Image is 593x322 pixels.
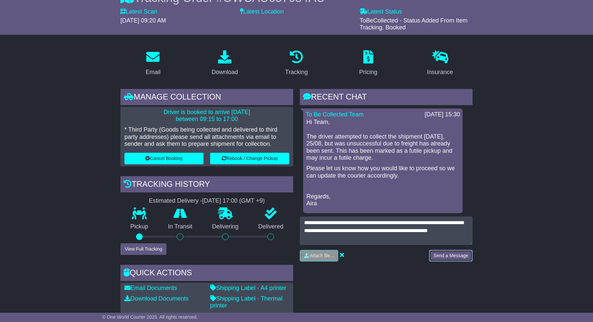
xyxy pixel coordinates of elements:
[120,223,158,230] p: Pickup
[207,48,242,79] a: Download
[120,265,293,283] div: Quick Actions
[124,126,289,148] p: * Third Party (Goods being collected and delivered to third party addresses) please send all atta...
[285,68,308,77] div: Tracking
[360,17,468,31] span: ToBeCollected - Status Added From Item Tracking. Booked
[429,250,473,262] button: Send a Message
[306,165,459,179] p: Please let us know how you would like to proceed so we can update the courier accordingly.
[202,197,265,205] div: [DATE] 17:00 (GMT +9)
[249,223,294,230] p: Delivered
[306,119,459,162] p: Hi Team, The driver attempted to collect the shipment [DATE], 25/08, but was unsuccessful due to ...
[120,17,166,24] span: [DATE] 09:20 AM
[120,197,293,205] div: Estimated Delivery -
[124,295,189,302] a: Download Documents
[306,193,459,207] p: Regards, Aira
[281,48,312,79] a: Tracking
[102,314,198,320] span: © One World Courier 2025. All rights reserved.
[146,68,160,77] div: Email
[158,223,203,230] p: In Transit
[427,68,453,77] div: Insurance
[306,111,364,118] a: To Be Collected Team
[360,8,402,16] label: Latest Status
[120,89,293,107] div: Manage collection
[355,48,382,79] a: Pricing
[120,176,293,194] div: Tracking history
[124,153,204,164] button: Cancel Booking
[210,295,283,309] a: Shipping Label - Thermal printer
[141,48,165,79] a: Email
[120,8,157,16] label: Latest Scan
[423,48,457,79] a: Insurance
[300,89,473,107] div: RECENT CHAT
[240,8,284,16] label: Latest Location
[210,285,286,291] a: Shipping Label - A4 printer
[425,111,460,118] div: [DATE] 15:30
[211,68,238,77] div: Download
[124,109,289,123] p: Driver is booked to arrive [DATE] between 09:15 to 17:00
[210,153,289,164] button: Rebook / Change Pickup
[120,243,166,255] button: View Full Tracking
[124,285,177,291] a: Email Documents
[359,68,377,77] div: Pricing
[202,223,249,230] p: Delivering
